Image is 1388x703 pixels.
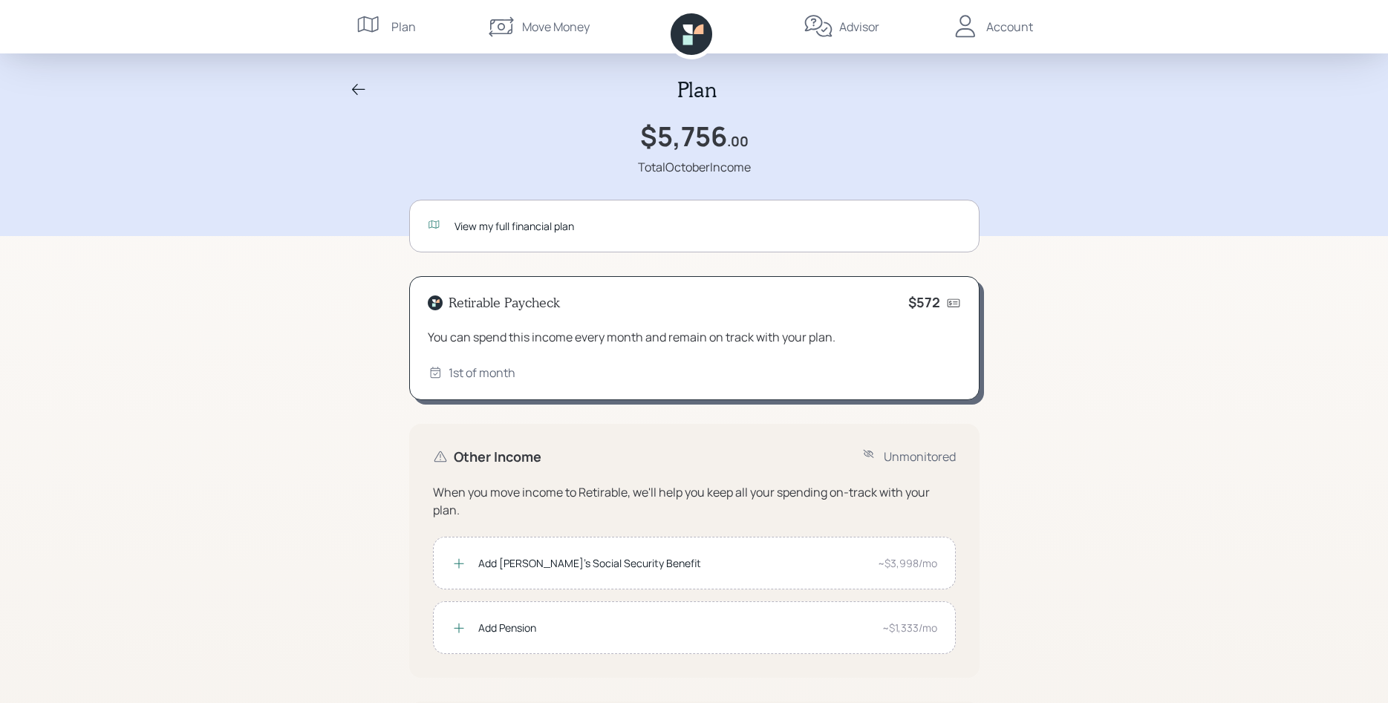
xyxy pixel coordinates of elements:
[478,555,866,571] div: Add [PERSON_NAME]'s Social Security Benefit
[449,364,515,382] div: 1st of month
[454,218,961,234] div: View my full financial plan
[449,295,560,311] h4: Retirable Paycheck
[478,620,870,635] div: Add Pension
[640,120,727,152] h1: $5,756
[428,328,961,346] div: You can spend this income every month and remain on track with your plan.
[884,448,956,465] div: Unmonitored
[986,18,1033,36] div: Account
[908,295,940,311] h4: $572
[878,555,937,571] div: ~$3,998/mo
[433,483,956,519] div: When you move income to Retirable, we'll help you keep all your spending on-track with your plan.
[839,18,879,36] div: Advisor
[882,620,937,635] div: ~$1,333/mo
[677,77,717,102] h2: Plan
[727,134,749,150] h4: .00
[522,18,590,36] div: Move Money
[638,158,751,176] div: Total October Income
[391,18,416,36] div: Plan
[454,449,541,465] h4: Other Income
